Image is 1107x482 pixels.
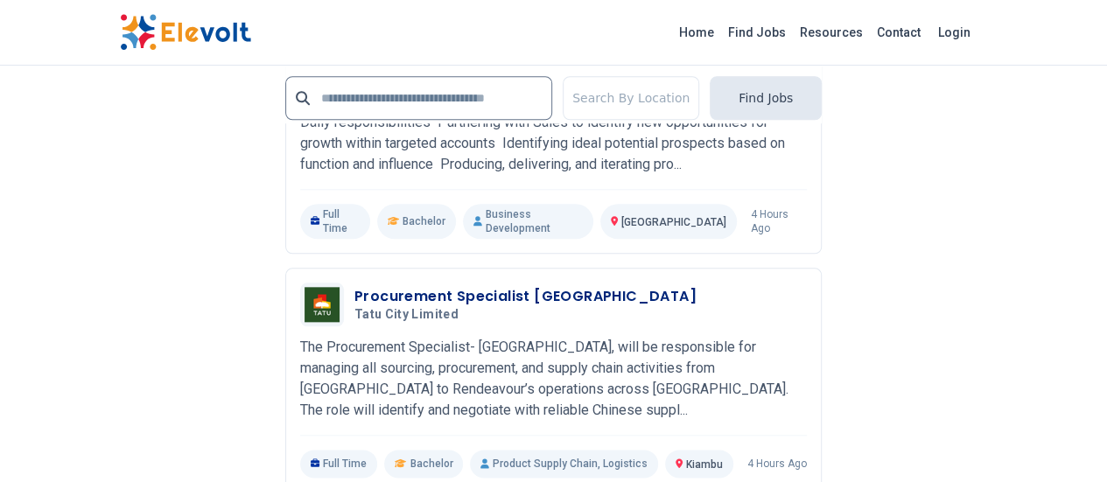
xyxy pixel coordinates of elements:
[870,18,928,46] a: Contact
[120,14,251,51] img: Elevolt
[354,307,459,323] span: Tatu City Limited
[721,18,793,46] a: Find Jobs
[305,287,340,322] img: Tatu City Limited
[928,15,981,50] a: Login
[463,204,592,239] p: Business Development
[300,450,378,478] p: Full Time
[410,457,452,471] span: Bachelor
[751,207,808,235] p: 4 hours ago
[621,216,726,228] span: [GEOGRAPHIC_DATA]
[300,337,807,421] p: The Procurement Specialist- [GEOGRAPHIC_DATA], will be responsible for managing all sourcing, pro...
[672,18,721,46] a: Home
[1019,398,1107,482] iframe: Chat Widget
[470,450,657,478] p: Product Supply Chain, Logistics
[300,112,807,175] p: Daily responsibilities Partnering with Sales to identify new opportunities for growth within targ...
[710,76,822,120] button: Find Jobs
[300,58,807,239] a: AndelaSales Development RepresentativeAndelaDaily responsibilities Partnering with Sales to ident...
[686,458,723,471] span: Kiambu
[300,283,807,478] a: Tatu City LimitedProcurement Specialist [GEOGRAPHIC_DATA]Tatu City LimitedThe Procurement Special...
[793,18,870,46] a: Resources
[403,214,445,228] span: Bachelor
[300,204,370,239] p: Full Time
[354,286,697,307] h3: Procurement Specialist [GEOGRAPHIC_DATA]
[747,457,807,471] p: 4 hours ago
